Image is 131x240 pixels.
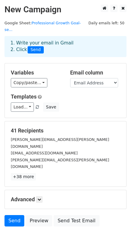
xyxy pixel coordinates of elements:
div: 1. Write your email in Gmail 2. Click [6,40,125,53]
h5: Variables [11,69,61,76]
a: Load... [11,102,34,112]
a: +38 more [11,173,36,181]
a: Send [4,215,24,226]
h5: Advanced [11,196,120,203]
a: Templates [11,93,37,100]
small: [PERSON_NAME][EMAIL_ADDRESS][PERSON_NAME][DOMAIN_NAME] [11,137,109,149]
iframe: Chat Widget [101,211,131,240]
span: Send [28,46,44,53]
a: Send Test Email [54,215,99,226]
a: Daily emails left: 50 [86,21,127,25]
a: Preview [26,215,52,226]
h2: New Campaign [4,5,127,15]
small: Google Sheet: [4,21,81,32]
h5: 41 Recipients [11,127,120,134]
button: Save [43,102,59,112]
h5: Email column [70,69,121,76]
small: [EMAIL_ADDRESS][DOMAIN_NAME] [11,151,78,155]
a: Professional Growth Goal-se... [4,21,81,32]
small: [PERSON_NAME][EMAIL_ADDRESS][PERSON_NAME][DOMAIN_NAME] [11,158,109,169]
a: Copy/paste... [11,78,47,87]
span: Daily emails left: 50 [86,20,127,26]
